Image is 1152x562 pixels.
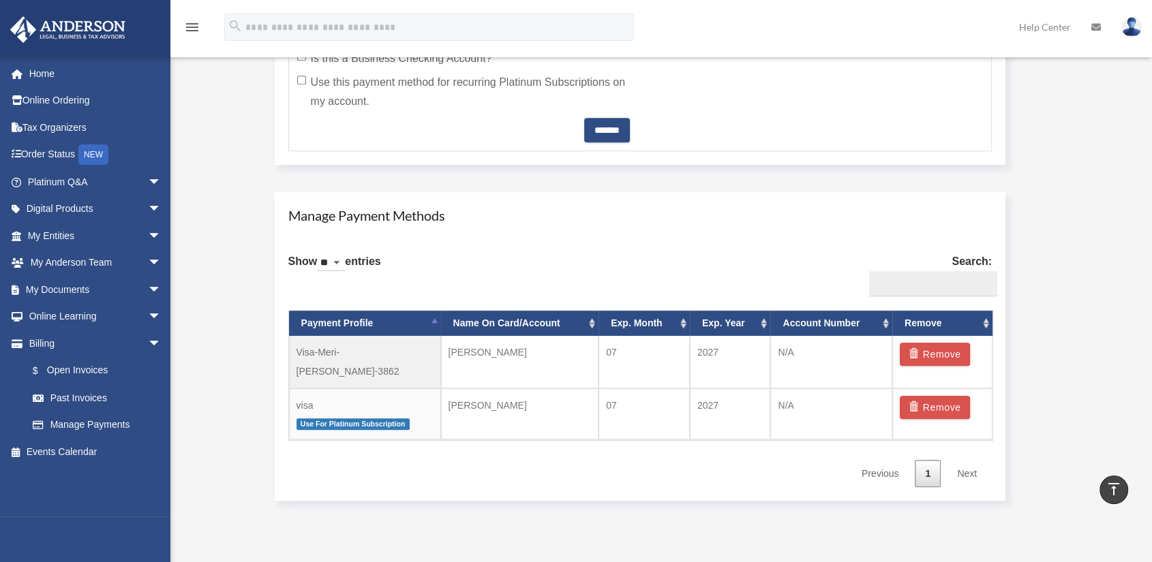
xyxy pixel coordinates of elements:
img: User Pic [1121,17,1142,37]
span: arrow_drop_down [148,222,175,250]
i: menu [184,19,200,35]
input: Use this payment method for recurring Platinum Subscriptions on my account. [297,76,306,84]
button: Remove [900,396,970,419]
a: Past Invoices [19,384,182,411]
a: Home [10,60,182,87]
span: arrow_drop_down [148,330,175,358]
a: My Anderson Teamarrow_drop_down [10,249,182,277]
td: N/A [770,388,892,439]
a: My Documentsarrow_drop_down [10,276,182,303]
a: Next [947,460,987,488]
span: arrow_drop_down [148,249,175,277]
td: [PERSON_NAME] [441,388,599,439]
select: Showentries [317,255,345,271]
a: Online Ordering [10,87,182,114]
span: arrow_drop_down [148,303,175,331]
td: 2027 [690,336,771,388]
th: Account Number: activate to sort column ascending [770,311,892,336]
i: search [228,18,243,33]
span: $ [40,362,47,379]
a: vertical_align_top [1100,475,1128,504]
th: Remove: activate to sort column ascending [892,311,992,336]
td: N/A [770,336,892,388]
a: Events Calendar [10,438,182,465]
a: 1 [915,460,941,488]
input: Search: [869,271,997,297]
label: Use this payment method for recurring Platinum Subscriptions on my account. [297,73,630,111]
a: Manage Payments [19,411,175,439]
label: Show entries [288,252,381,285]
span: arrow_drop_down [148,196,175,223]
th: Exp. Year: activate to sort column ascending [690,311,771,336]
a: $Open Invoices [19,357,182,385]
i: vertical_align_top [1106,481,1122,497]
td: 07 [598,388,690,439]
a: Platinum Q&Aarrow_drop_down [10,168,182,196]
span: arrow_drop_down [148,276,175,304]
a: My Entitiesarrow_drop_down [10,222,182,249]
th: Name On Card/Account: activate to sort column ascending [441,311,599,336]
a: Billingarrow_drop_down [10,330,182,357]
td: 2027 [690,388,771,439]
td: [PERSON_NAME] [441,336,599,388]
div: NEW [78,144,108,165]
span: Use For Platinum Subscription [297,418,410,430]
th: Payment Profile: activate to sort column descending [289,311,441,336]
a: Order StatusNEW [10,141,182,169]
h4: Manage Payment Methods [288,206,992,225]
span: arrow_drop_down [148,168,175,196]
button: Remove [900,343,970,366]
a: menu [184,24,200,35]
td: visa [289,388,441,439]
label: Is this a Business Checking Account? [297,49,630,68]
td: Visa-Meri-[PERSON_NAME]-3862 [289,336,441,388]
img: Anderson Advisors Platinum Portal [6,16,130,43]
a: Tax Organizers [10,114,182,141]
a: Online Learningarrow_drop_down [10,303,182,330]
a: Previous [851,460,909,488]
td: 07 [598,336,690,388]
a: Digital Productsarrow_drop_down [10,196,182,223]
label: Search: [864,252,992,297]
th: Exp. Month: activate to sort column ascending [598,311,690,336]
